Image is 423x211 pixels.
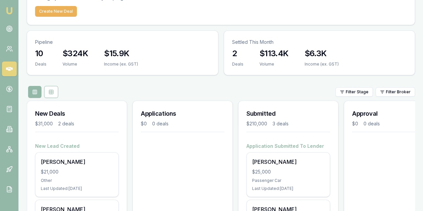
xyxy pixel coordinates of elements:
div: 2 deals [58,120,74,127]
h3: 10 [35,48,46,59]
button: Filter Broker [376,87,415,97]
div: 0 deals [363,120,380,127]
div: Last Updated: [DATE] [41,186,113,191]
h3: $6.3K [304,48,338,59]
div: $25,000 [252,169,324,175]
div: $21,000 [41,169,113,175]
div: Volume [259,62,289,67]
h3: $113.4K [259,48,289,59]
span: Filter Broker [386,89,411,95]
div: Other [41,178,113,183]
div: $31,000 [35,120,53,127]
h3: New Deals [35,109,119,118]
div: $0 [352,120,358,127]
button: Filter Stage [335,87,373,97]
div: Volume [63,62,88,67]
h4: Application Submitted To Lender [246,143,330,149]
div: [PERSON_NAME] [252,158,324,166]
div: 3 deals [273,120,289,127]
h3: $324K [63,48,88,59]
h3: 2 [232,48,243,59]
div: [PERSON_NAME] [41,158,113,166]
div: Income (ex. GST) [104,62,138,67]
div: Last Updated: [DATE] [252,186,324,191]
h3: Submitted [246,109,330,118]
h4: New Lead Created [35,143,119,149]
div: Passenger Car [252,178,324,183]
p: Settled This Month [232,39,407,45]
span: Filter Stage [346,89,368,95]
div: $210,000 [246,120,267,127]
button: Create New Deal [35,6,77,17]
img: emu-icon-u.png [5,7,13,15]
div: 0 deals [152,120,169,127]
div: Income (ex. GST) [304,62,338,67]
div: $0 [141,120,147,127]
div: Deals [232,62,243,67]
h3: $15.9K [104,48,138,59]
h3: Applications [141,109,224,118]
div: Deals [35,62,46,67]
p: Pipeline [35,39,210,45]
